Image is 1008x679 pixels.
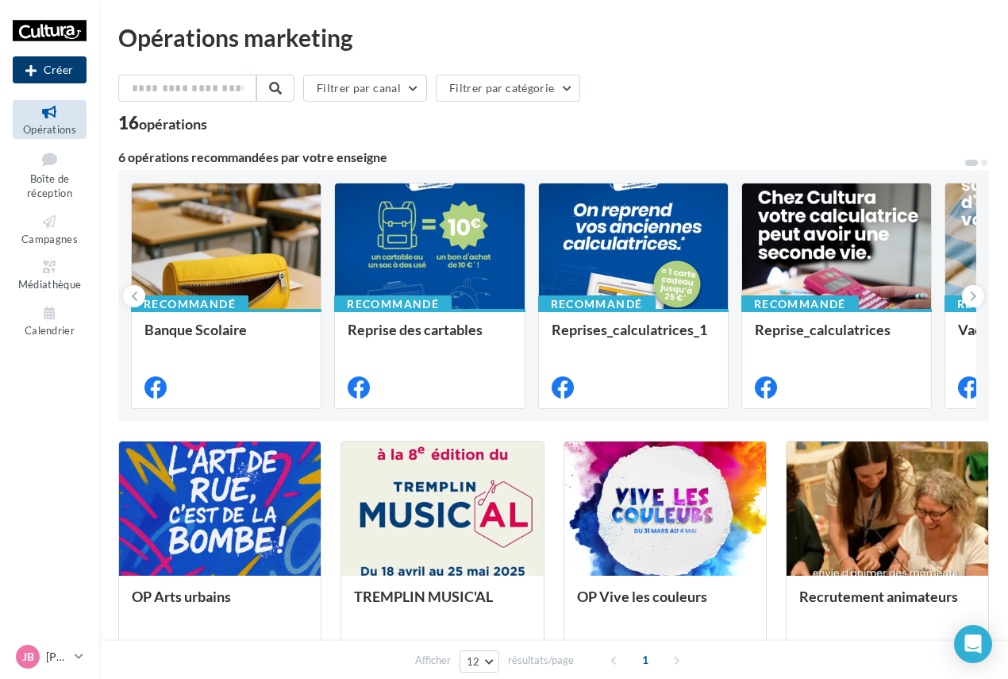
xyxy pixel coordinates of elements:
a: Boîte de réception [13,145,87,203]
span: 1 [633,647,658,673]
div: Recommandé [131,295,248,313]
div: 6 opérations recommandées par votre enseigne [118,151,964,164]
a: Opérations [13,100,87,139]
div: Recommandé [334,295,452,313]
span: OP Vive les couleurs [577,588,707,605]
div: Opérations marketing [118,25,989,49]
div: Recommandé [741,295,859,313]
span: Reprises_calculatrices_1 [552,321,707,338]
span: Reprise_calculatrices [755,321,891,338]
span: Reprise des cartables [348,321,483,338]
span: TREMPLIN MUSIC'AL [354,588,493,605]
div: Open Intercom Messenger [954,625,992,663]
button: Créer [13,56,87,83]
button: Filtrer par catégorie [436,75,580,102]
span: Banque Scolaire [144,321,247,338]
button: Filtrer par canal [303,75,427,102]
span: 12 [467,655,480,668]
span: Recrutement animateurs [799,588,958,605]
div: Recommandé [538,295,656,313]
span: OP Arts urbains [132,588,231,605]
button: 12 [460,650,500,673]
a: JB [PERSON_NAME] [13,642,87,672]
a: Médiathèque [13,255,87,294]
span: JB [22,649,34,665]
span: résultats/page [508,653,574,668]
span: Opérations [23,123,76,136]
a: Calendrier [13,301,87,340]
span: Afficher [415,653,451,668]
span: Campagnes [21,233,78,245]
span: Boîte de réception [27,172,72,200]
a: Campagnes [13,210,87,249]
div: Nouvelle campagne [13,56,87,83]
div: opérations [139,117,207,131]
span: Calendrier [25,324,75,337]
p: [PERSON_NAME] [46,649,68,665]
span: Médiathèque [18,278,82,291]
div: 16 [118,114,207,132]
